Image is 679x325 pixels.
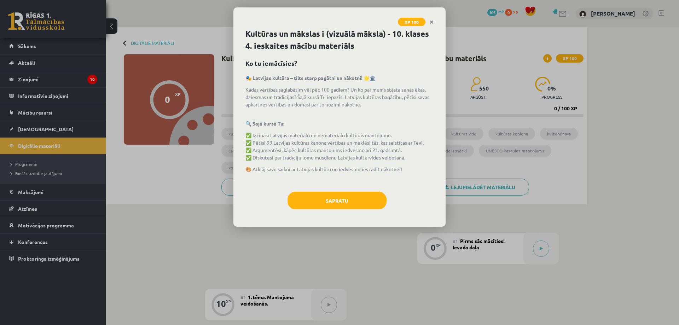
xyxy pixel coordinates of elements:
[288,192,387,209] button: Sapratu
[245,58,434,68] h2: Ko tu iemācīsies?
[245,166,434,173] p: 🎨 Atklāj savu saikni ar Latvijas kultūru un iedvesmojies radīt nākotnei!
[245,86,434,116] p: Kādas vērtības saglabāsim vēl pēc 100 gadiem? Un ko par mums stāsta senās ēkas, dziesmas un tradī...
[245,132,434,161] p: ✅ Izzināsi Latvijas materiālo un nemateriālo kultūras mantojumu. ✅ Pētīsi 99 Latvijas kultūras ka...
[245,75,376,81] strong: 🎭 Latvijas kultūra – tilts starp pagātni un nākotni! 🌟🏛️
[245,28,434,52] h1: Kultūras un mākslas i (vizuālā māksla) - 10. klases 4. ieskaites mācību materiāls
[425,15,438,29] a: Close
[245,120,284,127] strong: 🔍 Šajā kursā Tu:
[398,18,425,26] span: XP 100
